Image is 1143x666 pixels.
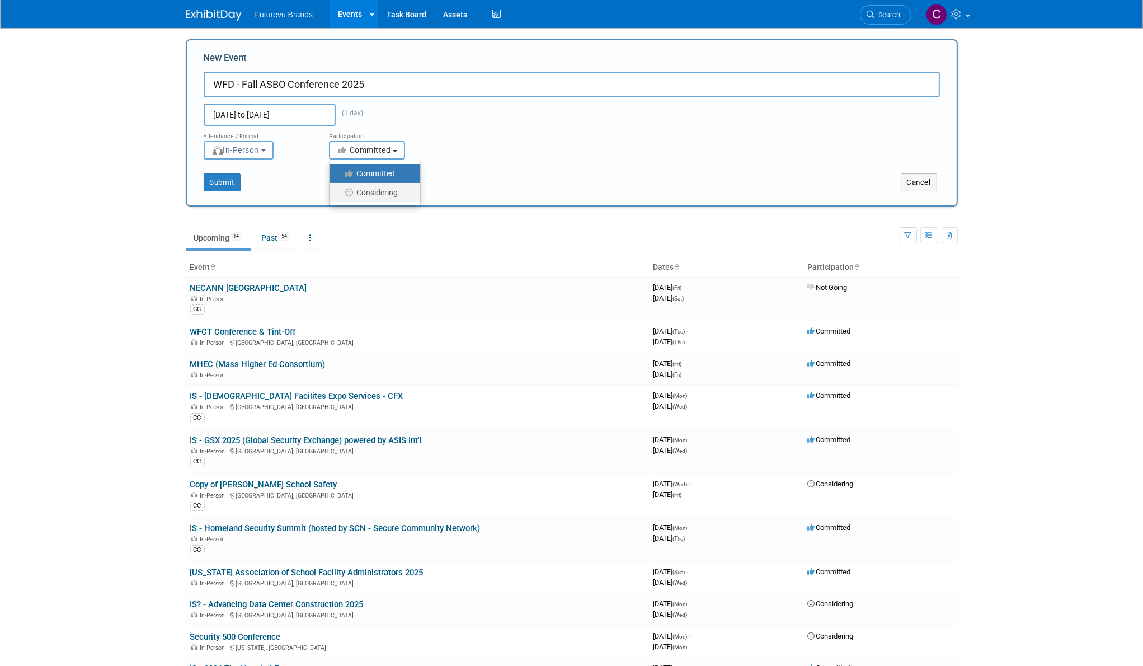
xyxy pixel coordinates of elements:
span: [DATE] [653,490,682,499]
span: [DATE] [653,578,688,587]
span: - [684,359,685,368]
span: 54 [279,232,291,241]
span: Committed [808,435,851,444]
button: In-Person [204,141,274,160]
span: - [684,283,685,292]
label: Considering [335,185,409,200]
img: In-Person Event [191,372,197,377]
div: [GEOGRAPHIC_DATA], [GEOGRAPHIC_DATA] [190,610,645,619]
a: Upcoming14 [186,227,251,248]
span: [DATE] [653,610,688,618]
span: - [689,480,691,488]
a: MHEC (Mass Higher Ed Consortium) [190,359,326,369]
a: Security 500 Conference [190,632,281,642]
span: [DATE] [653,435,691,444]
span: - [687,567,689,576]
th: Participation [803,258,958,277]
span: - [689,599,691,608]
span: [DATE] [653,359,685,368]
span: [DATE] [653,294,684,302]
span: Not Going [808,283,848,292]
a: Sort by Start Date [674,262,680,271]
div: CC [190,413,205,423]
span: In-Person [200,492,229,499]
span: (Fri) [673,372,682,378]
div: [GEOGRAPHIC_DATA], [GEOGRAPHIC_DATA] [190,446,645,455]
span: (Mon) [673,634,688,640]
a: Search [860,5,911,25]
span: Committed [337,146,391,154]
img: ExhibitDay [186,10,242,21]
span: [DATE] [653,446,688,454]
a: IS - [DEMOGRAPHIC_DATA] Facilites Expo Services - CFX [190,391,403,401]
span: In-Person [200,612,229,619]
span: [DATE] [653,642,688,651]
div: CC [190,304,205,315]
div: CC [190,457,205,467]
img: In-Person Event [191,644,197,650]
img: In-Person Event [191,492,197,498]
span: In-Person [200,580,229,587]
input: Name of Trade Show / Conference [204,72,940,97]
span: In-Person [200,404,229,411]
a: WFCT Conference & Tint-Off [190,327,296,337]
input: Start Date - End Date [204,104,336,126]
a: IS? - Advancing Data Center Construction 2025 [190,599,364,609]
span: In-Person [200,372,229,379]
span: [DATE] [653,283,685,292]
a: Copy of [PERSON_NAME] School Safety [190,480,337,490]
span: (Wed) [673,448,688,454]
div: Participation: [329,126,438,140]
span: (Sat) [673,296,684,302]
span: (Mon) [673,601,688,607]
span: [DATE] [653,523,691,532]
span: [DATE] [653,391,691,400]
span: Committed [808,391,851,400]
span: 14 [231,232,243,241]
span: [DATE] [653,327,689,335]
span: In-Person [200,536,229,543]
span: [DATE] [653,567,689,576]
span: [DATE] [653,402,688,410]
th: Dates [649,258,803,277]
span: (Tue) [673,329,685,335]
span: (Wed) [673,404,688,410]
span: [DATE] [653,480,691,488]
a: IS - Homeland Security Summit (hosted by SCN - Secure Community Network) [190,523,481,533]
a: Sort by Event Name [210,262,216,271]
span: Committed [808,327,851,335]
div: [GEOGRAPHIC_DATA], [GEOGRAPHIC_DATA] [190,337,645,346]
span: (1 day) [336,109,364,117]
div: [GEOGRAPHIC_DATA], [GEOGRAPHIC_DATA] [190,402,645,411]
span: Committed [808,567,851,576]
span: (Wed) [673,612,688,618]
a: NECANN [GEOGRAPHIC_DATA] [190,283,307,293]
img: CHERYL CLOWES [926,4,947,25]
span: (Fri) [673,361,682,367]
img: In-Person Event [191,536,197,541]
span: - [687,327,689,335]
span: (Wed) [673,580,688,586]
span: Considering [808,480,854,488]
span: In-Person [200,339,229,346]
span: - [689,523,691,532]
span: (Thu) [673,339,685,345]
span: In-Person [200,644,229,651]
span: Considering [808,599,854,608]
span: [DATE] [653,599,691,608]
img: In-Person Event [191,580,197,585]
a: IS - GSX 2025 (Global Security Exchange) powered by ASIS Int'l [190,435,422,445]
div: Attendance / Format: [204,126,312,140]
span: (Sun) [673,569,685,575]
img: In-Person Event [191,339,197,345]
div: [GEOGRAPHIC_DATA], [GEOGRAPHIC_DATA] [190,490,645,499]
span: (Mon) [673,644,688,650]
img: In-Person Event [191,448,197,453]
span: (Mon) [673,393,688,399]
span: In-Person [211,146,260,154]
span: (Mon) [673,437,688,443]
div: CC [190,501,205,511]
span: Considering [808,632,854,640]
div: [GEOGRAPHIC_DATA], [GEOGRAPHIC_DATA] [190,578,645,587]
span: Committed [808,359,851,368]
